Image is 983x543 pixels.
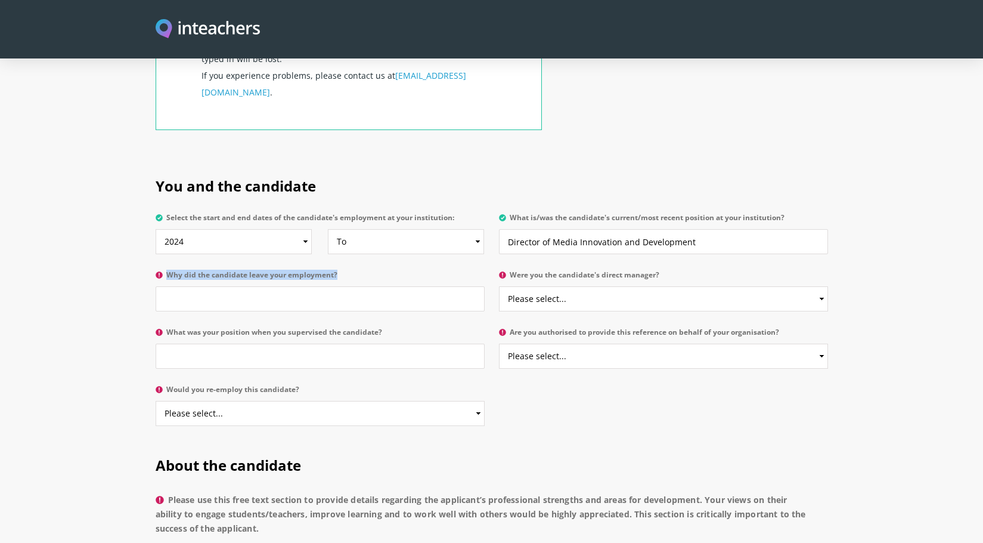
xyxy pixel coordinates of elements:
[156,493,828,543] label: Please use this free text section to provide details regarding the applicant’s professional stren...
[499,271,828,286] label: Were you the candidate's direct manager?
[499,328,828,344] label: Are you authorised to provide this reference on behalf of your organisation?
[156,455,301,475] span: About the candidate
[156,271,485,286] label: Why did the candidate leave your employment?
[156,19,261,40] img: Inteachers
[156,19,261,40] a: Visit this site's homepage
[156,385,485,401] label: Would you re-employ this candidate?
[156,214,485,229] label: Select the start and end dates of the candidate's employment at your institution:
[201,13,527,129] p: If you navigate away from this form before submitting it, anything you have typed in will be lost...
[499,214,828,229] label: What is/was the candidate's current/most recent position at your institution?
[156,328,485,344] label: What was your position when you supervised the candidate?
[156,176,316,196] span: You and the candidate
